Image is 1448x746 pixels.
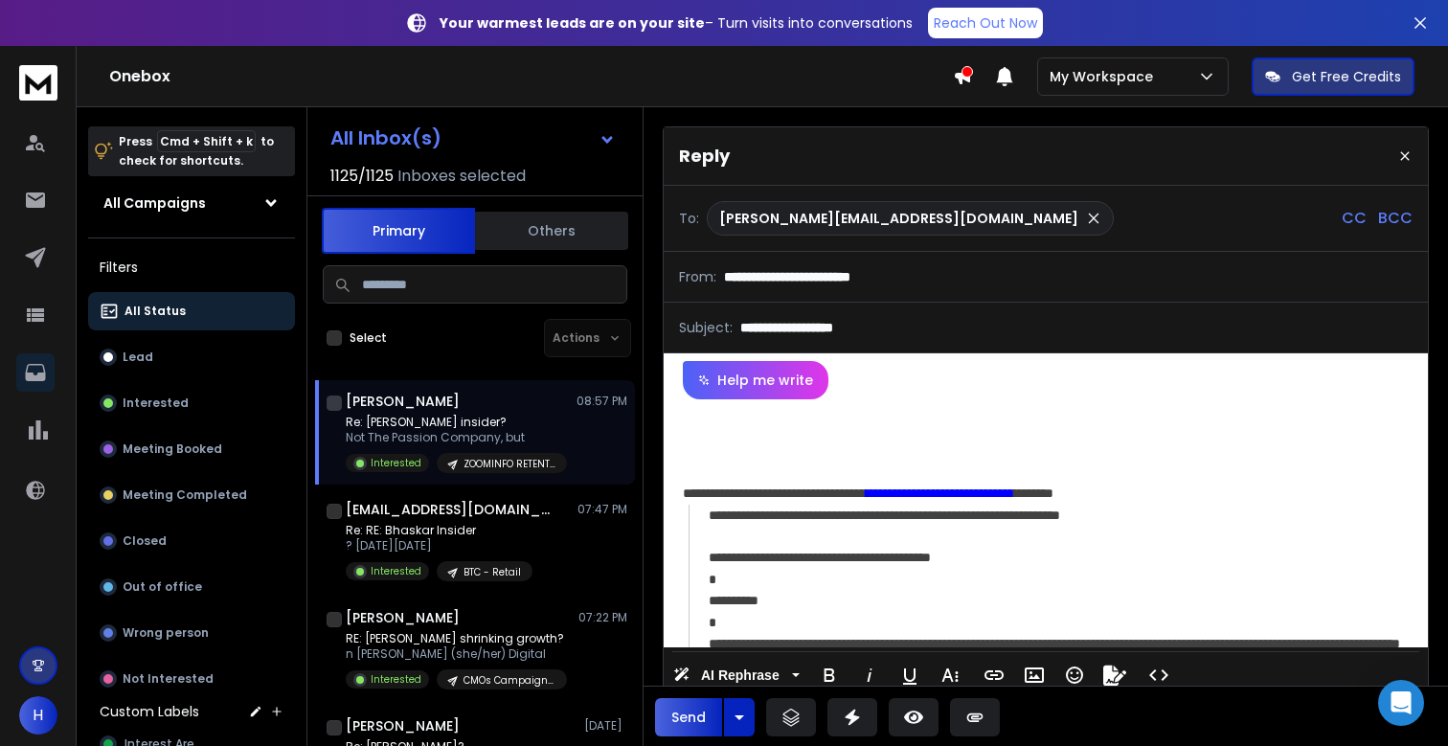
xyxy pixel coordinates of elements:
p: Interested [371,564,421,578]
h1: All Inbox(s) [330,128,441,147]
p: 07:47 PM [577,502,627,517]
button: Closed [88,522,295,560]
button: Italic (⌘I) [851,656,888,694]
p: [DATE] [584,718,627,734]
p: Reach Out Now [934,13,1037,33]
button: Primary [322,208,475,254]
h1: Onebox [109,65,953,88]
p: BCC [1378,207,1413,230]
p: Lead [123,350,153,365]
h1: [EMAIL_ADDRESS][DOMAIN_NAME] [346,500,556,519]
p: CMOs Campaign Optivate [464,673,555,688]
p: Out of office [123,579,202,595]
p: All Status [124,304,186,319]
span: AI Rephrase [697,667,783,684]
p: From: [679,267,716,286]
p: RE: [PERSON_NAME] shrinking growth? [346,631,567,646]
p: Re: RE: Bhaskar Insider [346,523,532,538]
span: Cmd + Shift + k [157,130,256,152]
p: Not The Passion Company, but [346,430,567,445]
button: Interested [88,384,295,422]
button: Insert Link (⌘K) [976,656,1012,694]
button: Signature [1097,656,1133,694]
p: To: [679,209,699,228]
p: Press to check for shortcuts. [119,132,274,170]
button: Out of office [88,568,295,606]
button: Meeting Booked [88,430,295,468]
p: [PERSON_NAME][EMAIL_ADDRESS][DOMAIN_NAME] [719,209,1078,228]
button: Code View [1141,656,1177,694]
p: 07:22 PM [578,610,627,625]
label: Select [350,330,387,346]
button: Others [475,210,628,252]
p: Subject: [679,318,733,337]
h3: Filters [88,254,295,281]
button: Underline (⌘U) [892,656,928,694]
h3: Inboxes selected [397,165,526,188]
button: H [19,696,57,735]
button: All Status [88,292,295,330]
p: ? [DATE][DATE] [346,538,532,554]
p: Interested [371,456,421,470]
p: Wrong person [123,625,209,641]
p: Meeting Booked [123,441,222,457]
p: – Turn visits into conversations [440,13,913,33]
button: Not Interested [88,660,295,698]
div: Open Intercom Messenger [1378,680,1424,726]
h3: Custom Labels [100,702,199,721]
button: Help me write [683,361,828,399]
button: Wrong person [88,614,295,652]
img: logo [19,65,57,101]
button: AI Rephrase [669,656,803,694]
p: Meeting Completed [123,487,247,503]
h1: [PERSON_NAME] [346,608,460,627]
h1: All Campaigns [103,193,206,213]
p: CC [1342,207,1367,230]
button: Insert Image (⌘P) [1016,656,1052,694]
span: 1125 / 1125 [330,165,394,188]
p: Get Free Credits [1292,67,1401,86]
h1: [PERSON_NAME] [346,392,460,411]
p: ZOOMINFO RETENTION CAMPAIGN [464,457,555,471]
p: BTC - Retail [464,565,521,579]
p: Interested [371,672,421,687]
h1: [PERSON_NAME] [346,716,460,735]
p: 08:57 PM [577,394,627,409]
button: All Inbox(s) [315,119,631,157]
button: Meeting Completed [88,476,295,514]
button: Emoticons [1056,656,1093,694]
button: All Campaigns [88,184,295,222]
button: Bold (⌘B) [811,656,848,694]
p: Interested [123,396,189,411]
p: My Workspace [1050,67,1161,86]
button: Send [655,698,722,736]
p: Re: [PERSON_NAME] insider? [346,415,567,430]
p: n [PERSON_NAME] (she/her) Digital [346,646,567,662]
button: Lead [88,338,295,376]
button: More Text [932,656,968,694]
p: Reply [679,143,730,170]
button: Get Free Credits [1252,57,1414,96]
strong: Your warmest leads are on your site [440,13,705,33]
p: Not Interested [123,671,214,687]
p: Closed [123,533,167,549]
a: Reach Out Now [928,8,1043,38]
